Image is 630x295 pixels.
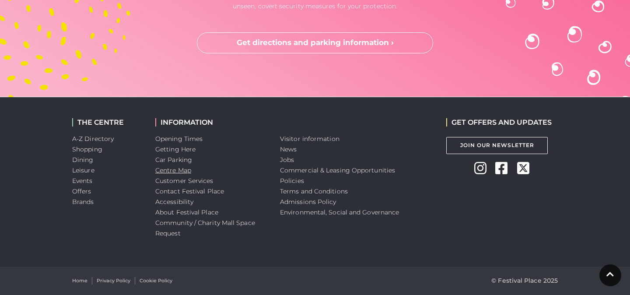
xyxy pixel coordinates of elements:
[491,275,558,286] p: © Festival Place 2025
[72,277,87,284] a: Home
[446,118,552,126] h2: GET OFFERS AND UPDATES
[446,137,548,154] a: Join Our Newsletter
[72,187,91,195] a: Offers
[280,156,294,164] a: Jobs
[280,145,297,153] a: News
[72,166,94,174] a: Leisure
[155,166,191,174] a: Centre Map
[280,177,304,185] a: Policies
[72,177,93,185] a: Events
[72,118,142,126] h2: THE CENTRE
[155,156,192,164] a: Car Parking
[155,118,267,126] h2: INFORMATION
[280,187,348,195] a: Terms and Conditions
[155,145,196,153] a: Getting Here
[155,187,224,195] a: Contact Festival Place
[72,145,102,153] a: Shopping
[140,277,172,284] a: Cookie Policy
[155,198,193,206] a: Accessibility
[155,219,255,237] a: Community / Charity Mall Space Request
[72,156,94,164] a: Dining
[155,135,203,143] a: Opening Times
[155,208,218,216] a: About Festival Place
[280,198,336,206] a: Admissions Policy
[155,177,213,185] a: Customer Services
[72,198,94,206] a: Brands
[97,277,130,284] a: Privacy Policy
[72,135,114,143] a: A-Z Directory
[280,208,399,216] a: Environmental, Social and Governance
[280,166,395,174] a: Commercial & Leasing Opportunities
[197,32,433,53] a: Get directions and parking information ›
[280,135,339,143] a: Visitor information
